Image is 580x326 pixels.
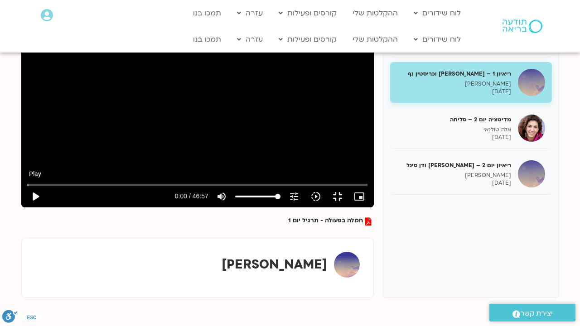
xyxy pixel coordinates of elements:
a: ההקלטות שלי [348,31,402,48]
img: מדיטציה יום 2 – סליחה [518,115,545,142]
img: ריאיון 1 – טארה בראך וכריסטין נף [518,69,545,96]
img: ריאיון יום 2 – טארה בראך ודן סיגל [518,160,545,187]
img: תודעה בריאה [503,19,542,33]
a: קורסים ופעילות [274,31,341,48]
p: [DATE] [397,179,511,187]
img: טארה בראך [334,252,360,278]
p: [DATE] [397,134,511,141]
a: חמלה בפעולה - תרגיל יום 1 [288,217,372,225]
h5: מדיטציה יום 2 – סליחה [397,115,511,124]
p: [PERSON_NAME] [397,80,511,88]
a: עזרה [232,31,267,48]
a: עזרה [232,5,267,22]
a: קורסים ופעילות [274,5,341,22]
p: [DATE] [397,88,511,96]
a: לוח שידורים [409,5,465,22]
span: חמלה בפעולה - תרגיל יום 1 [288,217,363,225]
a: תמכו בנו [188,31,226,48]
h5: ריאיון 1 – [PERSON_NAME] וכריסטין נף [397,70,511,78]
a: ההקלטות שלי [348,5,402,22]
a: תמכו בנו [188,5,226,22]
p: אלה טולנאי [397,126,511,134]
a: יצירת קשר [489,304,575,321]
h5: ריאיון יום 2 – [PERSON_NAME] ודן סיגל [397,161,511,169]
span: יצירת קשר [520,307,553,320]
a: לוח שידורים [409,31,465,48]
strong: [PERSON_NAME] [222,256,327,273]
p: [PERSON_NAME] [397,172,511,179]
